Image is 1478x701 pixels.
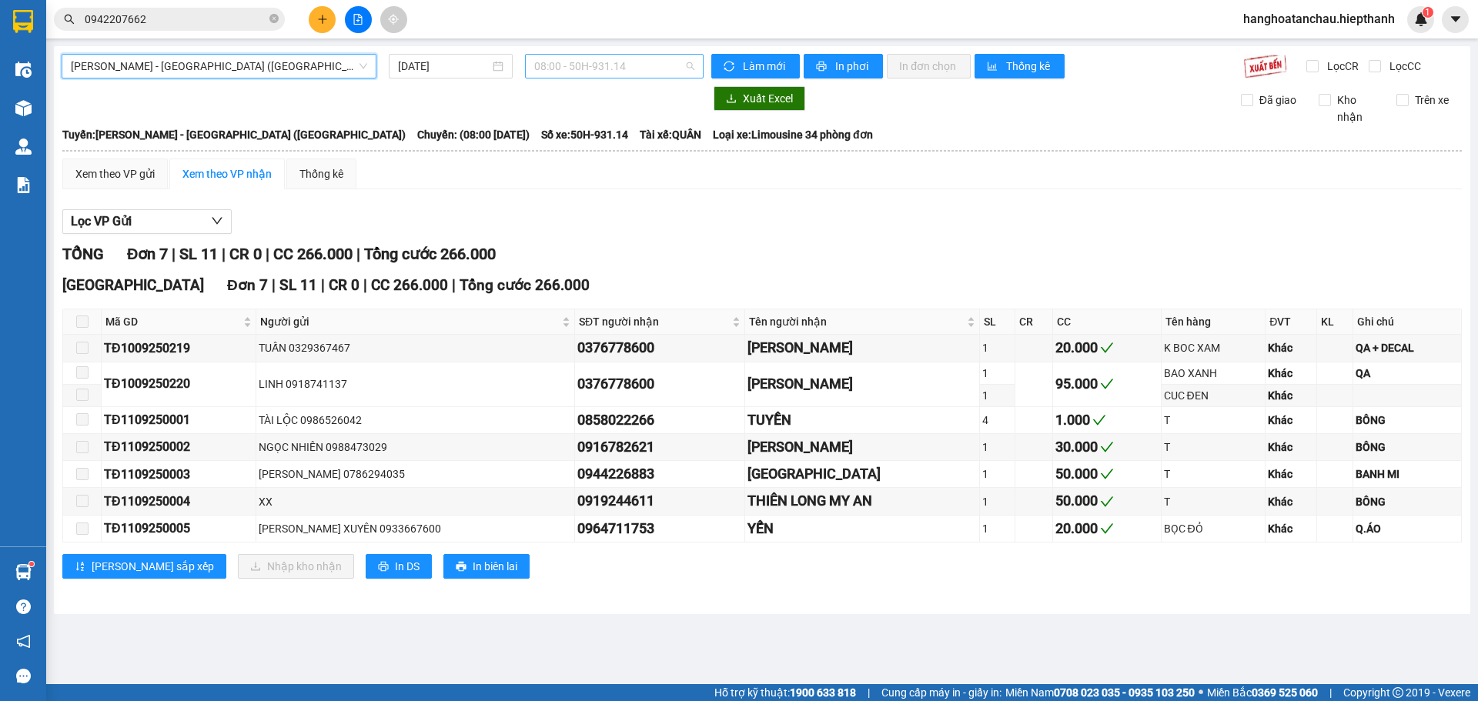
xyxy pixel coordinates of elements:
span: SL 11 [279,276,317,294]
button: printerIn DS [366,554,432,579]
span: file-add [353,14,363,25]
button: aim [380,6,407,33]
span: check [1100,467,1114,481]
div: XX [259,493,572,510]
span: notification [16,634,31,649]
span: Lọc CC [1383,58,1423,75]
sup: 1 [1423,7,1433,18]
th: Tên hàng [1162,309,1266,335]
div: Khác [1268,466,1313,482]
span: Mã GD [105,313,240,330]
span: Đơn 7 [127,245,168,263]
span: aim [388,14,399,25]
span: check [1100,341,1114,355]
div: Khác [1268,520,1313,537]
input: 11/09/2025 [398,58,490,75]
span: Tổng cước 266.000 [460,276,590,294]
span: Loại xe: Limousine 34 phòng đơn [713,126,873,143]
span: printer [816,61,829,73]
img: warehouse-icon [15,139,32,155]
sup: 1 [29,562,34,566]
div: BÔNG [1356,439,1459,456]
span: Đã giao [1253,92,1302,108]
div: Khác [1268,439,1313,456]
td: MỸ TIÊN [745,461,980,488]
div: 20.000 [1055,518,1159,539]
span: check [1100,377,1114,391]
div: T [1164,412,1263,429]
div: QA [1356,365,1459,382]
td: 0964711753 [575,516,745,542]
td: TĐ1009250220 [102,362,256,407]
div: 0944226883 [577,463,742,485]
div: T [1164,466,1263,482]
div: [PERSON_NAME] 0786294035 [259,466,572,482]
span: Người gửi [260,313,559,330]
th: SL [980,309,1015,335]
button: printerIn biên lai [443,554,530,579]
div: 20.000 [1055,337,1159,359]
span: Tài xế: QUÂN [640,126,701,143]
span: question-circle [16,599,31,614]
td: NGỌC THẢO [745,335,980,362]
div: Q.ÁO [1356,520,1459,537]
span: down [211,215,223,227]
div: BÔNG [1356,412,1459,429]
div: Xem theo VP nhận [182,165,272,182]
div: QA + DECAL [1356,339,1459,356]
div: [PERSON_NAME] [747,436,977,458]
div: 1 [982,365,1012,382]
span: close-circle [269,12,279,27]
span: Chuyến: (08:00 [DATE]) [417,126,530,143]
div: CUC ĐEN [1164,387,1263,404]
button: caret-down [1442,6,1469,33]
td: TĐ1009250219 [102,335,256,362]
td: TĐ1109250003 [102,461,256,488]
span: Lọc VP Gửi [71,212,132,231]
td: TUYỀN [745,407,980,434]
span: check [1100,440,1114,454]
span: | [172,245,176,263]
span: | [222,245,226,263]
span: | [356,245,360,263]
span: Hồ Chí Minh - Tân Châu (Giường) [71,55,367,78]
div: TĐ1009250219 [104,339,253,358]
div: 1 [982,387,1012,404]
span: bar-chart [987,61,1000,73]
img: warehouse-icon [15,564,32,580]
span: Cung cấp máy in - giấy in: [881,684,1001,701]
div: TĐ1109250001 [104,410,253,429]
div: TUẤN 0329367467 [259,339,572,356]
td: TĐ1109250005 [102,516,256,542]
div: TĐ1009250220 [104,374,253,393]
td: YẾN [745,516,980,542]
span: Miền Bắc [1207,684,1318,701]
div: 50.000 [1055,463,1159,485]
div: TĐ1109250004 [104,492,253,511]
span: In biên lai [473,558,517,575]
span: CR 0 [229,245,262,263]
span: 1 [1425,7,1430,18]
div: Khác [1268,387,1313,404]
span: caret-down [1449,12,1463,26]
div: 1 [982,466,1012,482]
td: 0376778600 [575,362,745,407]
span: sort-ascending [75,561,85,573]
div: 0376778600 [577,337,742,359]
div: BAO XANH [1164,365,1263,382]
th: CC [1053,309,1162,335]
span: SĐT người nhận [579,313,729,330]
span: [GEOGRAPHIC_DATA] [62,276,204,294]
img: logo-vxr [13,10,33,33]
span: | [363,276,367,294]
div: 0919244611 [577,490,742,512]
img: warehouse-icon [15,100,32,116]
span: | [1329,684,1332,701]
td: TĐ1109250001 [102,407,256,434]
div: TĐ1109250003 [104,465,253,484]
button: bar-chartThống kê [975,54,1065,78]
span: In phơi [835,58,871,75]
img: 9k= [1243,54,1287,78]
span: check [1100,495,1114,509]
span: Làm mới [743,58,787,75]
